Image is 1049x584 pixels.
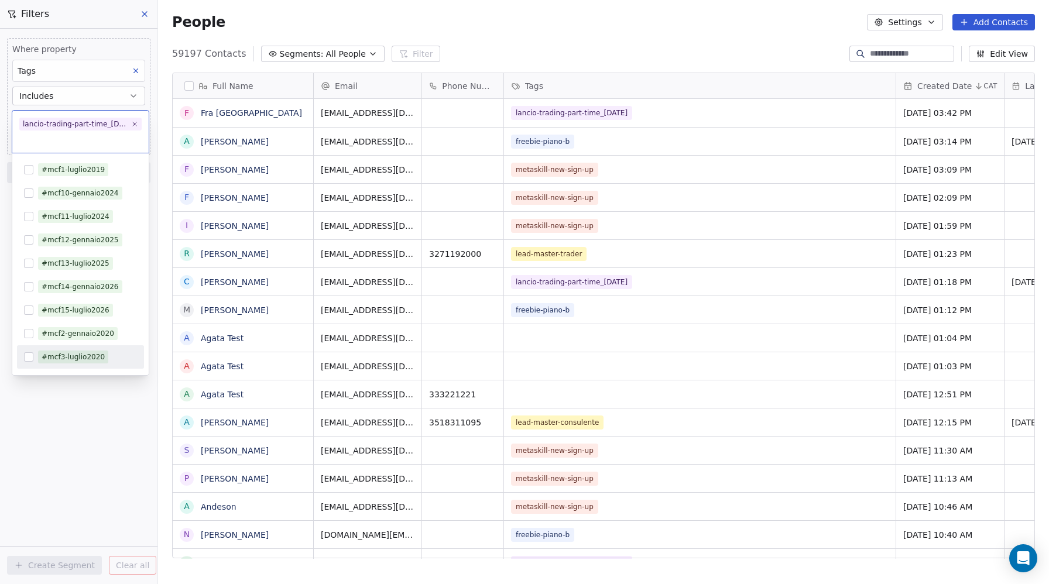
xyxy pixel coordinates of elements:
div: #mcf14-gennaio2026 [42,281,119,292]
div: #mcf12-gennaio2025 [42,235,119,245]
div: #mcf2-gennaio2020 [42,328,114,339]
div: #mcf3-luglio2020 [42,352,105,362]
div: lancio-trading-part-time_[DATE] [23,119,128,129]
div: #mcf15-luglio2026 [42,305,109,315]
div: #mcf10-gennaio2024 [42,188,119,198]
div: #mcf11-luglio2024 [42,211,109,222]
div: #mcf13-luglio2025 [42,258,109,269]
div: #mcf1-luglio2019 [42,164,105,175]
